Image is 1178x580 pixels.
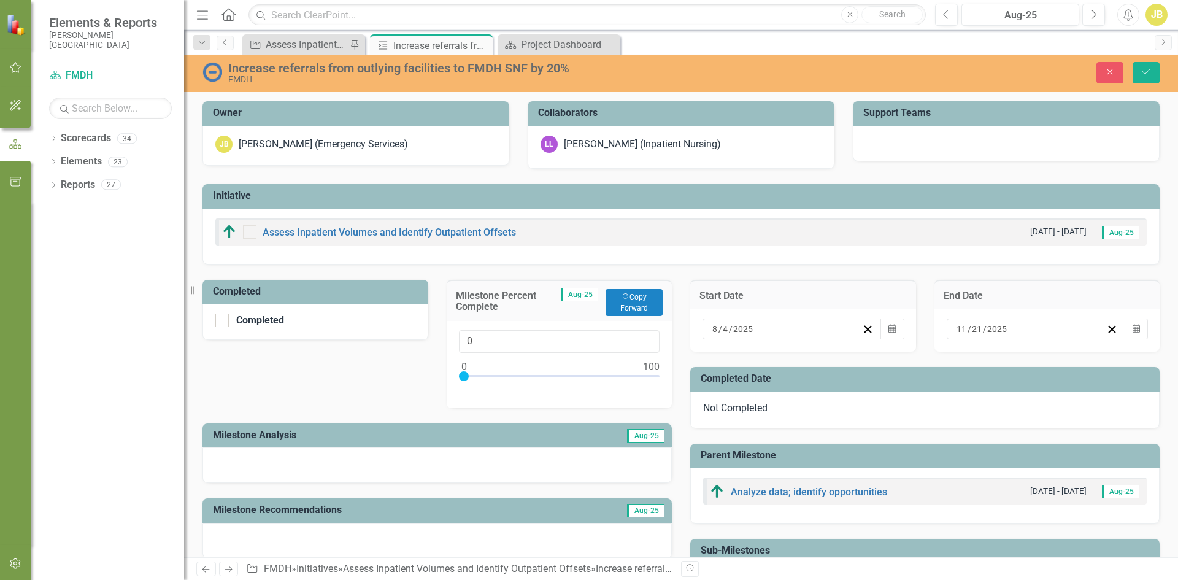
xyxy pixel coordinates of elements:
[879,9,906,19] span: Search
[863,107,1153,118] h3: Support Teams
[729,323,733,334] span: /
[61,155,102,169] a: Elements
[701,373,1153,384] h3: Completed Date
[61,131,111,145] a: Scorecards
[213,505,561,516] h3: Milestone Recommendations
[944,290,1151,301] h3: End Date
[538,107,828,118] h3: Collaborators
[701,450,1153,461] h3: Parent Milestone
[101,180,121,190] div: 27
[710,484,725,499] img: Above Target
[213,430,522,441] h3: Milestone Analysis
[202,62,222,82] img: No Information
[5,13,28,36] img: ClearPoint Strategy
[239,137,408,152] div: [PERSON_NAME] (Emergency Services)
[1102,226,1139,239] span: Aug-25
[264,563,291,574] a: FMDH
[961,4,1079,26] button: Aug-25
[966,8,1075,23] div: Aug-25
[108,157,128,167] div: 23
[1030,226,1087,238] small: [DATE] - [DATE]
[983,323,987,334] span: /
[228,75,739,84] div: FMDH
[1102,485,1139,498] span: Aug-25
[521,37,617,52] div: Project Dashboard
[213,190,1153,201] h3: Initiative
[968,323,971,334] span: /
[266,37,347,52] div: Assess Inpatient Volumes and Identify Outpatient Offsets
[596,563,866,574] div: Increase referrals from outlying facilities to FMDH SNF by 20%
[1030,485,1087,497] small: [DATE] - [DATE]
[213,107,503,118] h3: Owner
[222,225,237,239] img: Above Target
[564,137,721,152] div: [PERSON_NAME] (Inpatient Nursing)
[296,563,338,574] a: Initiatives
[215,136,233,153] div: JB
[49,30,172,50] small: [PERSON_NAME][GEOGRAPHIC_DATA]
[501,37,617,52] a: Project Dashboard
[61,178,95,192] a: Reports
[228,61,739,75] div: Increase referrals from outlying facilities to FMDH SNF by 20%
[606,289,663,316] button: Copy Forward
[541,136,558,153] div: LL
[245,37,347,52] a: Assess Inpatient Volumes and Identify Outpatient Offsets
[627,504,664,517] span: Aug-25
[561,288,598,301] span: Aug-25
[699,290,907,301] h3: Start Date
[627,429,664,443] span: Aug-25
[861,6,923,23] button: Search
[343,563,591,574] a: Assess Inpatient Volumes and Identify Outpatient Offsets
[248,4,926,26] input: Search ClearPoint...
[393,38,490,53] div: Increase referrals from outlying facilities to FMDH SNF by 20%
[246,562,672,576] div: » » »
[456,290,561,312] h3: Milestone Percent Complete
[731,486,887,498] a: Analyze data; identify opportunities
[213,286,422,297] h3: Completed
[263,226,516,238] a: Assess Inpatient Volumes and Identify Outpatient Offsets
[701,545,1153,556] h3: Sub-Milestones
[718,323,722,334] span: /
[690,392,1160,428] div: Not Completed
[49,98,172,119] input: Search Below...
[1145,4,1168,26] button: JB
[117,133,137,144] div: 34
[49,15,172,30] span: Elements & Reports
[49,69,172,83] a: FMDH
